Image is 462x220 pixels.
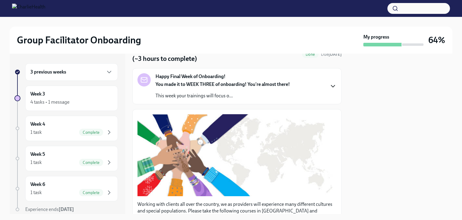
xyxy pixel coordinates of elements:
[132,45,300,63] h4: Week Three: Cultural Competence & Special Populations (~3 hours to complete)
[302,52,319,57] span: Done
[14,86,118,111] a: Week 34 tasks • 1 message
[428,35,445,46] h3: 64%
[30,69,66,75] h6: 3 previous weeks
[14,116,118,141] a: Week 41 taskComplete
[59,206,74,212] strong: [DATE]
[14,146,118,171] a: Week 51 taskComplete
[30,99,69,105] div: 4 tasks • 1 message
[156,81,290,87] strong: You made it to WEEK THREE of onboarding! You're almost there!
[30,189,42,196] div: 1 task
[328,52,342,57] strong: [DATE]
[363,34,389,40] strong: My progress
[321,52,342,57] span: Due
[30,159,42,166] div: 1 task
[156,93,290,99] p: This week your trainings will focus o...
[30,91,45,97] h6: Week 3
[156,73,226,80] strong: Happy Final Week of Onboarding!
[25,63,118,81] div: 3 previous weeks
[137,114,337,196] button: Zoom image
[30,129,42,136] div: 1 task
[79,160,103,165] span: Complete
[79,190,103,195] span: Complete
[30,151,45,158] h6: Week 5
[17,34,141,46] h2: Group Facilitator Onboarding
[79,130,103,135] span: Complete
[14,176,118,201] a: Week 61 taskComplete
[321,52,342,57] span: August 18th, 2025 09:00
[30,181,45,188] h6: Week 6
[12,4,45,13] img: CharlieHealth
[25,206,74,212] span: Experience ends
[30,121,45,127] h6: Week 4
